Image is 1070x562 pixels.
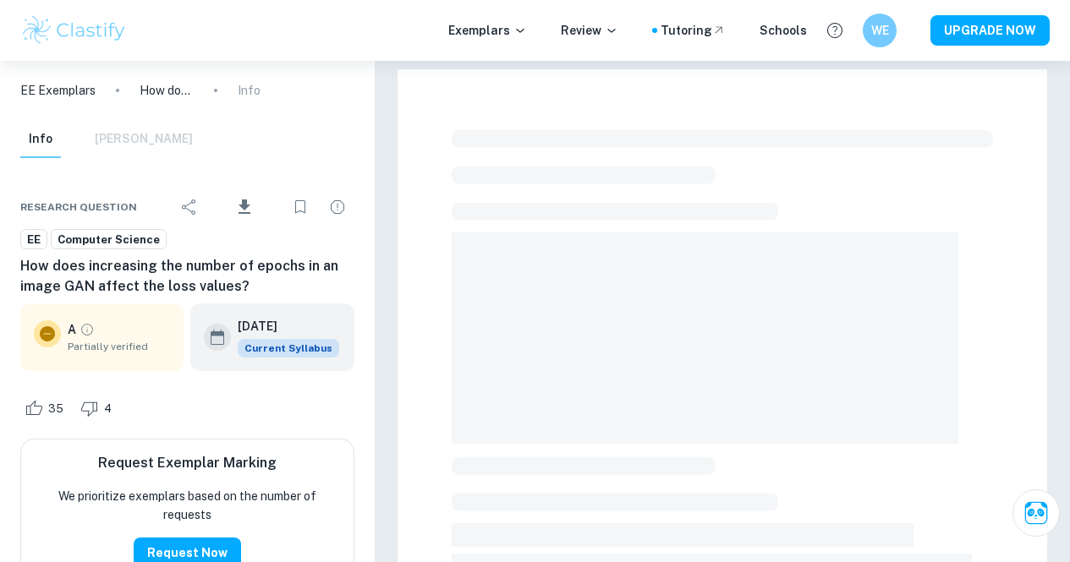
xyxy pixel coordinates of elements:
button: Help and Feedback [820,16,849,45]
div: This exemplar is based on the current syllabus. Feel free to refer to it for inspiration/ideas wh... [238,339,339,357]
span: 35 [39,401,73,417]
h6: [DATE] [238,317,326,336]
div: Like [20,395,73,422]
button: WE [863,14,897,47]
div: Report issue [321,190,354,224]
span: Computer Science [52,232,166,248]
div: Dislike [76,395,121,422]
span: 4 [95,401,121,417]
button: Info [20,121,61,158]
button: Ask Clai [1012,489,1060,537]
h6: WE [870,21,890,40]
p: A [68,320,76,339]
p: How does increasing the number of epochs in an image GAN affect the loss values? [140,81,194,100]
a: Computer Science [51,229,167,250]
a: Tutoring [661,21,726,40]
h6: How does increasing the number of epochs in an image GAN affect the loss values? [20,256,354,297]
span: EE [21,232,47,248]
div: Download [210,185,280,229]
p: Exemplars [448,21,527,40]
a: EE [20,229,47,250]
a: Grade partially verified [80,322,95,337]
a: Schools [760,21,807,40]
img: Clastify logo [20,14,128,47]
h6: Request Exemplar Marking [98,453,277,473]
span: Current Syllabus [238,339,339,357]
button: UPGRADE NOW [930,15,1050,46]
div: Share [173,190,206,224]
p: Review [561,21,618,40]
span: Partially verified [68,339,170,354]
p: We prioritize exemplars based on the number of requests [35,487,340,524]
p: Info [238,81,261,100]
a: EE Exemplars [20,81,96,100]
span: Research question [20,199,137,215]
div: Bookmark [283,190,317,224]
